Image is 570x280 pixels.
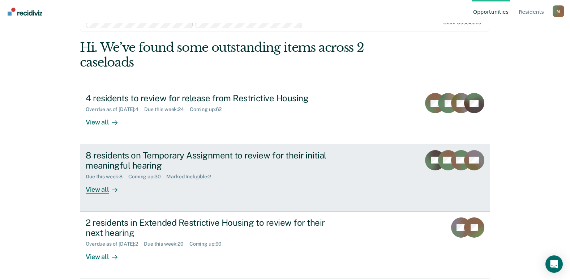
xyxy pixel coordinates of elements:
div: Due this week : 8 [86,174,128,180]
div: Hi. We’ve found some outstanding items across 2 caseloads [80,40,408,70]
div: Coming up : 90 [189,241,227,247]
div: Marked Ineligible : 2 [166,174,217,180]
div: Overdue as of [DATE] : 4 [86,106,144,113]
a: 4 residents to review for release from Restrictive HousingOverdue as of [DATE]:4Due this week:24C... [80,87,490,144]
a: 2 residents in Extended Restrictive Housing to review for their next hearingOverdue as of [DATE]:... [80,212,490,279]
div: Due this week : 24 [144,106,190,113]
div: 4 residents to review for release from Restrictive Housing [86,93,339,103]
div: View all [86,180,126,194]
div: M [553,5,564,17]
div: Overdue as of [DATE] : 2 [86,241,144,247]
div: Coming up : 62 [190,106,227,113]
div: 8 residents on Temporary Assignment to review for their initial meaningful hearing [86,150,339,171]
div: Due this week : 20 [144,241,189,247]
div: View all [86,247,126,261]
a: 8 residents on Temporary Assignment to review for their initial meaningful hearingDue this week:8... [80,144,490,212]
div: Coming up : 30 [128,174,166,180]
div: View all [86,113,126,127]
img: Recidiviz [8,8,42,16]
button: Profile dropdown button [553,5,564,17]
div: Open Intercom Messenger [545,255,563,273]
div: 2 residents in Extended Restrictive Housing to review for their next hearing [86,217,339,238]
